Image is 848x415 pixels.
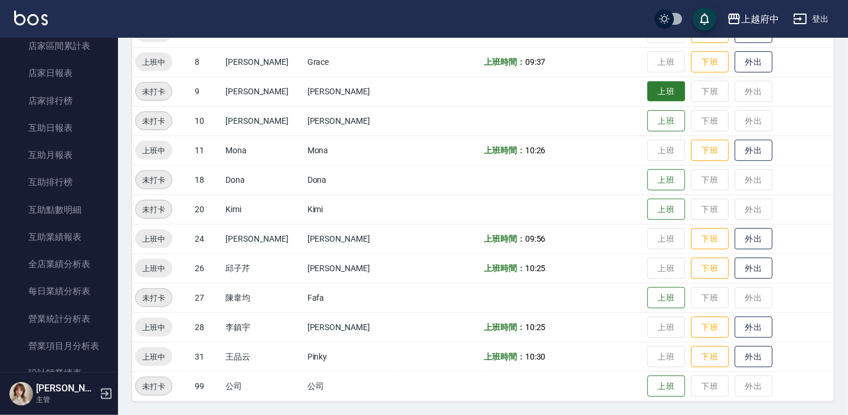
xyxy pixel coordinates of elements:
td: [PERSON_NAME] [305,77,400,106]
td: Kimi [305,195,400,224]
td: Mona [222,136,304,165]
button: 外出 [735,346,772,368]
a: 營業項目月分析表 [5,332,113,360]
span: 未打卡 [136,203,172,216]
td: [PERSON_NAME] [222,47,304,77]
td: [PERSON_NAME] [222,106,304,136]
td: 8 [192,47,222,77]
b: 上班時間： [484,146,525,155]
td: 10 [192,106,222,136]
a: 互助業績報表 [5,223,113,251]
span: 未打卡 [136,174,172,186]
td: 邱子芹 [222,253,304,283]
span: 上班中 [135,56,172,68]
b: 上班時間： [484,57,525,67]
b: 上班時間： [484,234,525,243]
td: 陳韋均 [222,283,304,312]
td: Pinky [305,342,400,371]
span: 10:25 [525,264,546,273]
a: 設計師業績表 [5,360,113,387]
td: 公司 [222,371,304,401]
td: Dona [222,165,304,195]
a: 店家排行榜 [5,87,113,114]
a: 互助排行榜 [5,169,113,196]
td: 24 [192,224,222,253]
span: 上班中 [135,351,172,363]
span: 09:56 [525,234,546,243]
td: 99 [192,371,222,401]
button: 登出 [788,8,834,30]
button: 上班 [647,81,685,102]
a: 互助點數明細 [5,196,113,223]
button: 外出 [735,228,772,250]
span: 10:30 [525,352,546,361]
span: 09:37 [525,57,546,67]
a: 店家日報表 [5,60,113,87]
span: 10:25 [525,322,546,332]
div: 上越府中 [741,12,779,27]
h5: [PERSON_NAME] [36,383,96,394]
a: 互助日報表 [5,114,113,141]
span: 上班中 [135,144,172,157]
button: 下班 [691,346,729,368]
td: 18 [192,165,222,195]
button: 上班 [647,169,685,191]
a: 營業統計分析表 [5,305,113,332]
button: 上班 [647,376,685,397]
span: 上班中 [135,233,172,245]
span: 未打卡 [136,380,172,393]
td: Kimi [222,195,304,224]
button: 外出 [735,51,772,73]
td: 9 [192,77,222,106]
button: save [693,7,716,31]
b: 上班時間： [484,322,525,332]
span: 上班中 [135,321,172,334]
a: 每日業績分析表 [5,278,113,305]
span: 上班中 [135,262,172,275]
td: [PERSON_NAME] [305,224,400,253]
b: 上班時間： [484,352,525,361]
span: 未打卡 [136,85,172,98]
td: [PERSON_NAME] [222,224,304,253]
button: 下班 [691,140,729,162]
td: 27 [192,283,222,312]
td: 26 [192,253,222,283]
td: [PERSON_NAME] [222,77,304,106]
button: 上越府中 [722,7,784,31]
img: Person [9,382,33,406]
a: 店家區間累計表 [5,32,113,60]
td: [PERSON_NAME] [305,253,400,283]
button: 上班 [647,287,685,309]
td: 20 [192,195,222,224]
button: 下班 [691,317,729,338]
span: 未打卡 [136,115,172,127]
button: 下班 [691,51,729,73]
td: 31 [192,342,222,371]
button: 外出 [735,258,772,279]
td: [PERSON_NAME] [305,106,400,136]
a: 互助月報表 [5,141,113,169]
button: 上班 [647,110,685,132]
button: 上班 [647,199,685,220]
td: [PERSON_NAME] [305,312,400,342]
a: 全店業績分析表 [5,251,113,278]
td: 李鎮宇 [222,312,304,342]
td: Mona [305,136,400,165]
button: 外出 [735,140,772,162]
span: 10:26 [525,146,546,155]
button: 下班 [691,258,729,279]
b: 上班時間： [484,264,525,273]
td: Grace [305,47,400,77]
td: 王品云 [222,342,304,371]
span: 未打卡 [136,292,172,304]
img: Logo [14,11,48,25]
button: 下班 [691,228,729,250]
td: 公司 [305,371,400,401]
td: Dona [305,165,400,195]
p: 主管 [36,394,96,405]
td: 28 [192,312,222,342]
td: Fafa [305,283,400,312]
button: 外出 [735,317,772,338]
td: 11 [192,136,222,165]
